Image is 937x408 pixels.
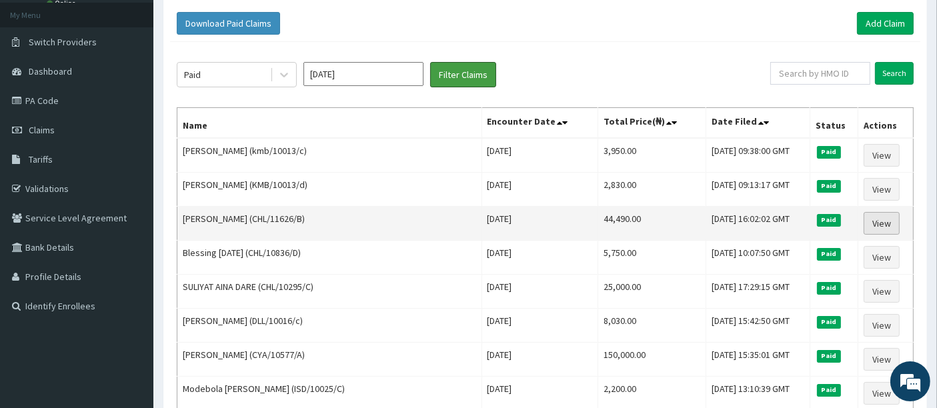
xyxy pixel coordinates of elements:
[817,180,841,192] span: Paid
[817,384,841,396] span: Paid
[177,173,482,207] td: [PERSON_NAME] (KMB/10013/d)
[864,178,900,201] a: View
[25,67,54,100] img: d_794563401_company_1708531726252_794563401
[184,68,201,81] div: Paid
[598,275,706,309] td: 25,000.00
[482,241,598,275] td: [DATE]
[706,173,810,207] td: [DATE] 09:13:17 GMT
[29,153,53,165] span: Tariffs
[864,314,900,337] a: View
[875,62,914,85] input: Search
[706,343,810,377] td: [DATE] 15:35:01 GMT
[817,316,841,328] span: Paid
[857,12,914,35] a: Add Claim
[29,65,72,77] span: Dashboard
[817,282,841,294] span: Paid
[482,275,598,309] td: [DATE]
[598,343,706,377] td: 150,000.00
[177,138,482,173] td: [PERSON_NAME] (kmb/10013/c)
[864,382,900,405] a: View
[29,124,55,136] span: Claims
[817,146,841,158] span: Paid
[817,350,841,362] span: Paid
[482,138,598,173] td: [DATE]
[482,309,598,343] td: [DATE]
[864,280,900,303] a: View
[817,214,841,226] span: Paid
[177,207,482,241] td: [PERSON_NAME] (CHL/11626/B)
[598,241,706,275] td: 5,750.00
[598,173,706,207] td: 2,830.00
[482,108,598,139] th: Encounter Date
[706,207,810,241] td: [DATE] 16:02:02 GMT
[706,309,810,343] td: [DATE] 15:42:50 GMT
[706,275,810,309] td: [DATE] 17:29:15 GMT
[482,343,598,377] td: [DATE]
[598,207,706,241] td: 44,490.00
[177,108,482,139] th: Name
[29,36,97,48] span: Switch Providers
[770,62,870,85] input: Search by HMO ID
[482,207,598,241] td: [DATE]
[864,212,900,235] a: View
[177,309,482,343] td: [PERSON_NAME] (DLL/10016/c)
[177,275,482,309] td: SULIYAT AINA DARE (CHL/10295/C)
[858,108,914,139] th: Actions
[303,62,423,86] input: Select Month and Year
[864,348,900,371] a: View
[177,12,280,35] button: Download Paid Claims
[219,7,251,39] div: Minimize live chat window
[598,138,706,173] td: 3,950.00
[706,138,810,173] td: [DATE] 09:38:00 GMT
[706,108,810,139] th: Date Filed
[482,173,598,207] td: [DATE]
[817,248,841,260] span: Paid
[598,108,706,139] th: Total Price(₦)
[706,241,810,275] td: [DATE] 10:07:50 GMT
[430,62,496,87] button: Filter Claims
[177,241,482,275] td: Blessing [DATE] (CHL/10836/D)
[598,309,706,343] td: 8,030.00
[177,343,482,377] td: [PERSON_NAME] (CYA/10577/A)
[864,144,900,167] a: View
[7,269,254,315] textarea: Type your message and hit 'Enter'
[810,108,858,139] th: Status
[864,246,900,269] a: View
[69,75,224,92] div: Chat with us now
[77,120,184,255] span: We're online!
